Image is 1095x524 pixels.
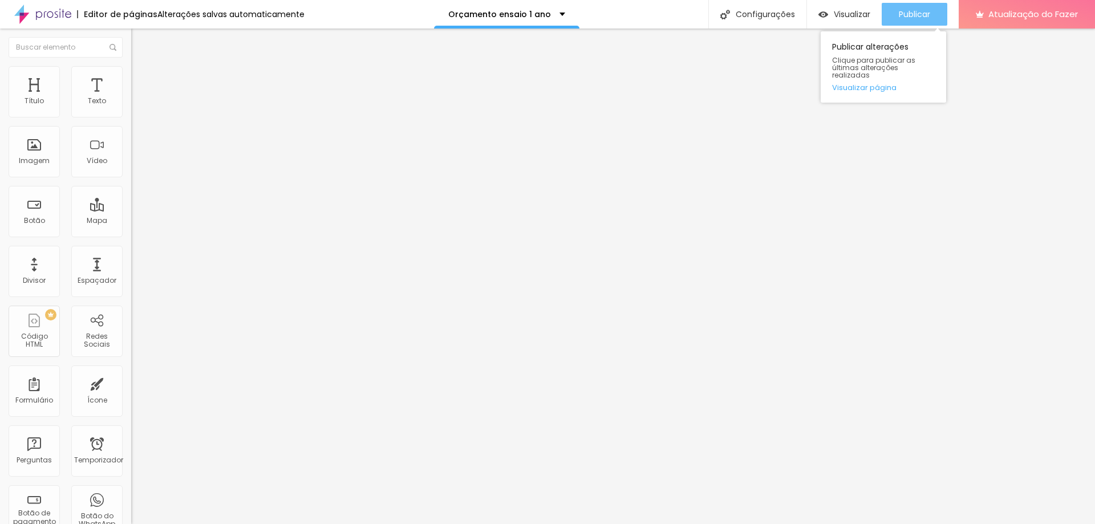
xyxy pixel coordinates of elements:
iframe: Editor [131,29,1095,524]
font: Imagem [19,156,50,165]
font: Visualizar [834,9,870,20]
font: Botão [24,216,45,225]
font: Configurações [736,9,795,20]
font: Orçamento ensaio 1 ano [448,9,551,20]
img: Ícone [109,44,116,51]
font: Atualização do Fazer [988,8,1078,20]
input: Buscar elemento [9,37,123,58]
font: Perguntas [17,455,52,465]
font: Visualizar página [832,82,897,93]
img: Ícone [720,10,730,19]
font: Mapa [87,216,107,225]
img: view-1.svg [818,10,828,19]
font: Divisor [23,275,46,285]
font: Espaçador [78,275,116,285]
a: Visualizar página [832,84,935,91]
font: Código HTML [21,331,48,349]
button: Visualizar [807,3,882,26]
font: Formulário [15,395,53,405]
font: Editor de páginas [84,9,157,20]
font: Clique para publicar as últimas alterações realizadas [832,55,915,80]
font: Alterações salvas automaticamente [157,9,305,20]
font: Vídeo [87,156,107,165]
font: Ícone [87,395,107,405]
font: Publicar [899,9,930,20]
font: Texto [88,96,106,105]
button: Publicar [882,3,947,26]
font: Título [25,96,44,105]
font: Publicar alterações [832,41,909,52]
font: Redes Sociais [84,331,110,349]
font: Temporizador [74,455,123,465]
